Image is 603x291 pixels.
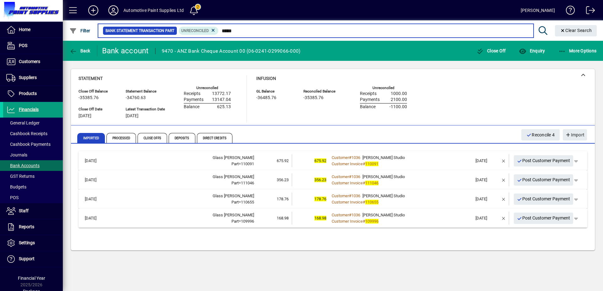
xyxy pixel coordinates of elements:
[362,174,405,179] span: [PERSON_NAME] Studio
[360,97,380,102] span: Payments
[351,193,360,198] span: 1036
[184,104,199,109] span: Balance
[3,118,63,128] a: General Ledger
[111,180,254,186] div: 111046
[111,161,254,167] div: 110091
[521,129,560,140] button: Reconcile 4
[362,193,405,198] span: [PERSON_NAME] Studio
[184,97,204,102] span: Payments
[351,174,360,179] span: 1036
[126,89,165,93] span: Statement Balance
[102,46,149,56] div: Bank account
[19,224,34,229] span: Reports
[514,213,573,224] button: Post Customer Payment
[329,180,381,186] a: Customer Invoice#111046
[68,25,92,36] button: Filter
[6,174,35,179] span: GST Returns
[329,161,381,167] a: Customer Invoice#110091
[3,54,63,70] a: Customers
[79,114,91,119] span: [DATE]
[581,1,595,22] a: Logout
[349,155,351,160] span: #
[82,193,111,205] td: [DATE]
[79,209,587,228] mat-expansion-panel-header: [DATE]Glass [PERSON_NAME]Part=109996168.98168.98Customer#1036[PERSON_NAME] StudioCustomer Invoice...
[68,45,92,56] button: Back
[475,45,508,56] button: Close Off
[106,133,136,143] span: Processed
[3,86,63,102] a: Products
[349,213,351,217] span: #
[196,86,218,90] label: Unreconciled
[6,163,40,168] span: Bank Accounts
[517,45,546,56] button: Enquiry
[362,155,405,160] span: [PERSON_NAME] Studio
[111,155,254,161] div: Glass Candy Lim
[560,28,592,33] span: Clear Search
[517,194,570,204] span: Post Customer Payment
[82,154,111,167] td: [DATE]
[6,195,19,200] span: POS
[83,5,103,16] button: Add
[162,46,301,56] div: 9470 - ANZ Bank Cheque Account 00 (06-0241-0299066-000)
[212,97,231,102] span: 13147.04
[79,170,587,189] mat-expansion-panel-header: [DATE]Glass [PERSON_NAME]Part=111046356.23356.23Customer#1036[PERSON_NAME] StudioCustomer Invoice...
[329,154,362,161] a: Customer#1036
[329,218,381,225] a: Customer Invoice#109996
[3,150,63,160] a: Journals
[3,171,63,182] a: GST Returns
[103,5,123,16] button: Profile
[332,174,349,179] span: Customer
[558,48,597,53] span: More Options
[6,131,47,136] span: Cashbook Receipts
[181,29,209,33] span: Unreconciled
[3,70,63,86] a: Suppliers
[332,155,349,160] span: Customer
[363,161,365,166] span: #
[351,155,360,160] span: 1036
[365,200,378,204] em: 110655
[126,95,146,100] span: -34760.63
[360,91,377,96] span: Receipts
[365,181,378,185] em: 111046
[389,104,407,109] span: -1100.00
[256,89,294,93] span: GL Balance
[351,213,360,217] span: 1036
[3,203,63,219] a: Staff
[19,59,40,64] span: Customers
[475,177,499,183] div: [DATE]
[19,91,37,96] span: Products
[217,104,231,109] span: 625.13
[499,213,509,223] button: Remove
[3,192,63,203] a: POS
[391,97,407,102] span: 2100.00
[3,235,63,251] a: Settings
[79,89,116,93] span: Close Off Balance
[349,193,351,198] span: #
[517,156,570,166] span: Post Customer Payment
[555,25,597,36] button: Clear
[517,175,570,185] span: Post Customer Payment
[82,173,111,186] td: [DATE]
[19,107,39,112] span: Financials
[277,158,289,163] span: 675.92
[329,199,381,205] a: Customer Invoice#110655
[69,28,90,33] span: Filter
[363,219,365,224] span: #
[3,139,63,150] a: Cashbook Payments
[365,161,378,166] em: 110091
[365,219,378,224] em: 109996
[3,160,63,171] a: Bank Accounts
[6,184,26,189] span: Budgets
[519,48,545,53] span: Enquiry
[184,91,200,96] span: Receipts
[521,5,555,15] div: [PERSON_NAME]
[372,86,394,90] label: Unreconciled
[3,251,63,267] a: Support
[19,240,35,245] span: Settings
[111,212,254,218] div: Glass Candy Lim
[69,48,90,53] span: Back
[362,213,405,217] span: [PERSON_NAME] Studio
[19,208,29,213] span: Staff
[79,151,587,170] mat-expansion-panel-header: [DATE]Glass [PERSON_NAME]Part=110091675.92675.92Customer#1036[PERSON_NAME] StudioCustomer Invoice...
[476,48,506,53] span: Close Off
